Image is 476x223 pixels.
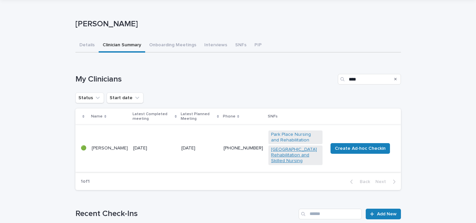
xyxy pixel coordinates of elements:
[335,145,386,152] span: Create Ad-hoc Checkin
[99,39,145,53] button: Clinician Summary
[181,111,215,123] p: Latest Planned Meeting
[75,93,104,103] button: Status
[223,113,236,120] p: Phone
[373,179,401,185] button: Next
[75,19,398,29] p: [PERSON_NAME]
[181,145,218,151] p: [DATE]
[250,39,266,53] button: PIP
[224,146,263,150] a: [PHONE_NUMBER]
[133,111,173,123] p: Latest Completed meeting
[268,113,278,120] p: SNFs
[331,143,390,154] button: Create Ad-hoc Checkin
[338,74,401,85] input: Search
[75,209,296,219] h1: Recent Check-Ins
[271,132,320,143] a: Park Place Nursing and Rehabilitation
[299,209,362,219] input: Search
[75,173,95,190] p: 1 of 1
[231,39,250,53] button: SNFs
[107,93,143,103] button: Start date
[92,145,128,151] p: [PERSON_NAME]
[377,212,397,216] span: Add New
[81,145,86,151] p: 🟢
[271,147,320,163] a: [GEOGRAPHIC_DATA] Rehabilitation and Skilled Nursing
[366,209,401,219] a: Add New
[75,39,99,53] button: Details
[75,75,335,84] h1: My Clinicians
[133,145,176,151] p: [DATE]
[145,39,200,53] button: Onboarding Meetings
[91,113,103,120] p: Name
[345,179,373,185] button: Back
[375,179,390,184] span: Next
[200,39,231,53] button: Interviews
[75,125,401,172] tr: 🟢[PERSON_NAME][DATE][DATE][PHONE_NUMBER]Park Place Nursing and Rehabilitation [GEOGRAPHIC_DATA] R...
[356,179,370,184] span: Back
